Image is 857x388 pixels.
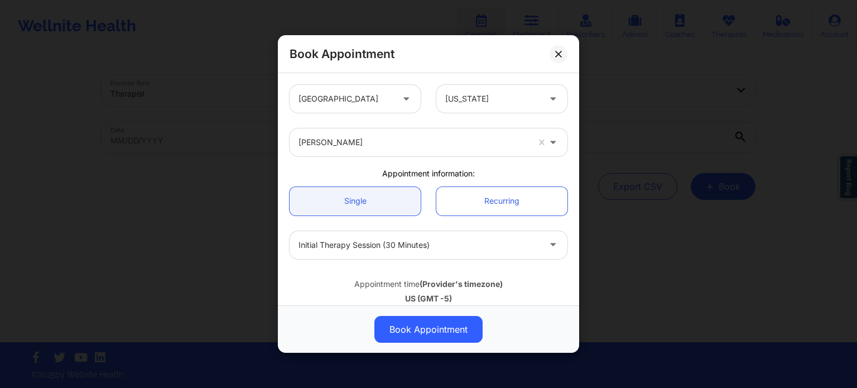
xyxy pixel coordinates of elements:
[298,85,393,113] div: [GEOGRAPHIC_DATA]
[290,46,394,61] h2: Book Appointment
[298,231,540,259] div: Initial Therapy Session (30 minutes)
[436,187,567,215] a: Recurring
[298,128,528,156] div: [PERSON_NAME]
[445,85,540,113] div: [US_STATE]
[290,187,421,215] a: Single
[290,293,567,304] div: US (GMT -5)
[282,168,575,179] div: Appointment information:
[420,279,503,289] b: (Provider's timezone)
[290,279,567,290] div: Appointment time
[374,316,483,343] button: Book Appointment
